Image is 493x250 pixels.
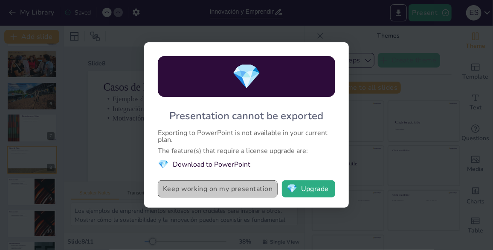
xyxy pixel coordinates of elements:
[158,180,278,197] button: Keep working on my presentation
[232,60,261,93] span: diamond
[287,185,297,193] span: diamond
[170,109,324,123] div: Presentation cannot be exported
[158,159,335,170] li: Download to PowerPoint
[158,159,168,170] span: diamond
[282,180,335,197] button: diamondUpgrade
[158,129,335,143] div: Exporting to PowerPoint is not available in your current plan.
[158,147,335,154] div: The feature(s) that require a license upgrade are:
